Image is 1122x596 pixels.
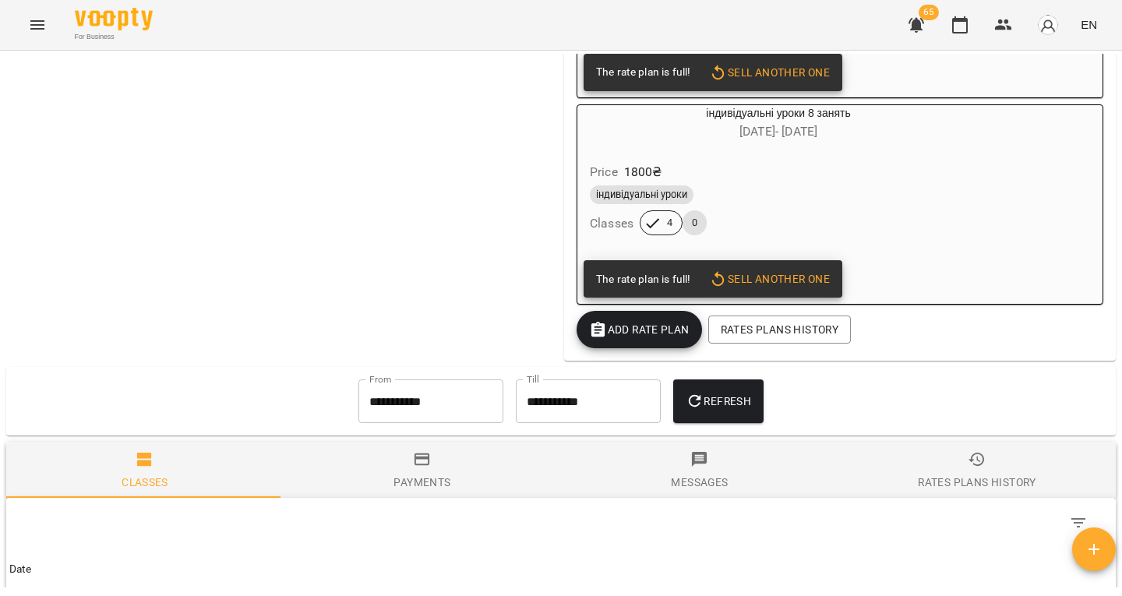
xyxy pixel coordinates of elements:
[1074,10,1103,39] button: EN
[709,270,830,288] span: Sell another one
[590,161,618,183] h6: Price
[590,213,633,235] h6: Classes
[122,473,168,492] div: Classes
[708,316,851,344] button: Rates Plans History
[393,473,450,492] div: Payments
[589,320,690,339] span: Add Rate plan
[6,498,1116,548] div: Table Toolbar
[596,58,690,86] div: The rate plan is full!
[683,216,707,230] span: 0
[671,473,728,492] div: Messages
[75,32,153,42] span: For Business
[9,560,32,579] div: Date
[721,320,838,339] span: Rates Plans History
[9,560,1113,579] span: Date
[739,124,817,139] span: [DATE] - [DATE]
[577,311,702,348] button: Add Rate plan
[9,560,32,579] div: Sort
[1037,14,1059,36] img: avatar_s.png
[577,105,979,254] button: індивідуальні уроки 8 занять[DATE]- [DATE]Price1800₴індивідуальні урокиClasses40
[75,8,153,30] img: Voopty Logo
[590,188,693,202] span: індивідуальні уроки
[624,163,662,182] p: 1800 ₴
[673,379,764,423] button: Refresh
[596,266,690,294] div: The rate plan is full!
[919,5,939,20] span: 65
[703,58,836,86] button: Sell another one
[1060,504,1097,541] button: Filter
[577,105,979,143] div: індивідуальні уроки 8 занять
[918,473,1036,492] div: Rates Plans History
[709,63,830,82] span: Sell another one
[686,392,751,411] span: Refresh
[658,216,682,230] span: 4
[19,6,56,44] button: Menu
[1081,16,1097,33] span: EN
[703,265,836,293] button: Sell another one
